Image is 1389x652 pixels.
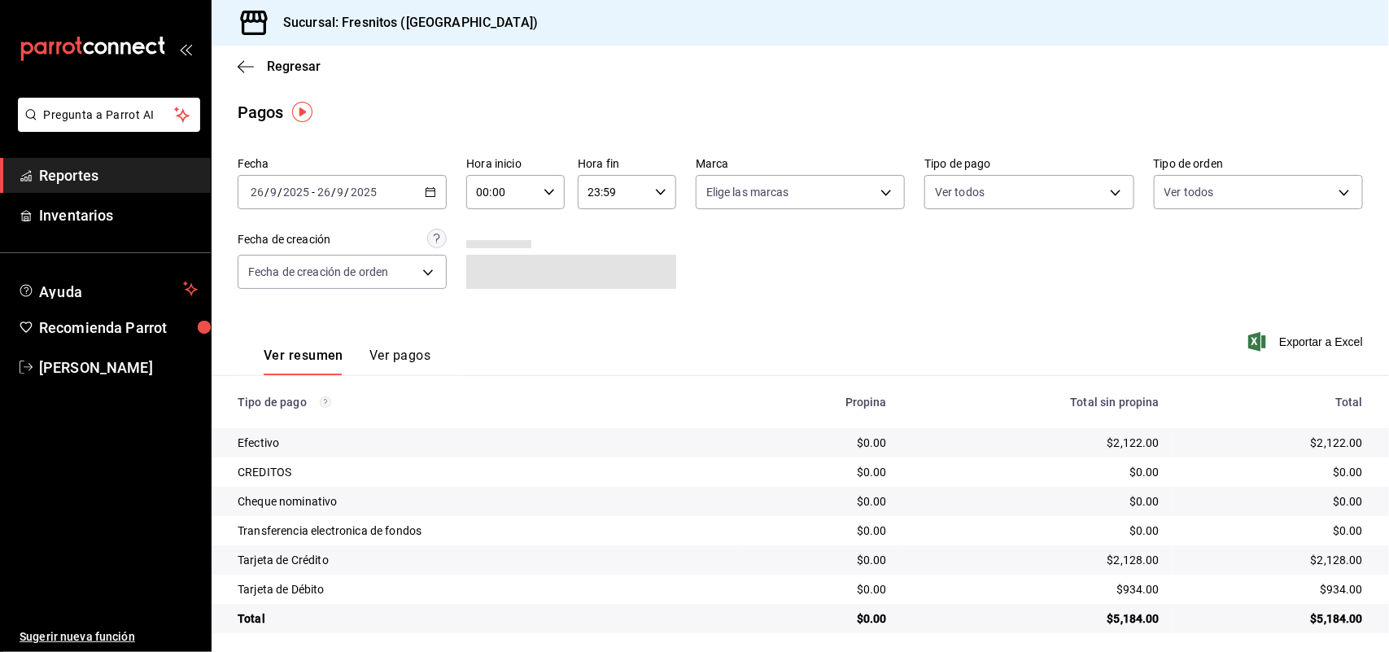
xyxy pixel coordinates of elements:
[753,610,887,627] div: $0.00
[1154,159,1363,170] label: Tipo de orden
[238,523,727,539] div: Transferencia electronica de fondos
[250,186,264,199] input: --
[292,102,312,122] img: Tooltip marker
[753,464,887,480] div: $0.00
[913,523,1160,539] div: $0.00
[1186,396,1363,409] div: Total
[18,98,200,132] button: Pregunta a Parrot AI
[317,186,331,199] input: --
[350,186,378,199] input: ----
[913,435,1160,451] div: $2,122.00
[1186,493,1363,510] div: $0.00
[238,231,330,248] div: Fecha de creación
[270,13,538,33] h3: Sucursal: Fresnitos ([GEOGRAPHIC_DATA])
[238,552,727,568] div: Tarjeta de Crédito
[238,59,321,74] button: Regresar
[1186,552,1363,568] div: $2,128.00
[913,610,1160,627] div: $5,184.00
[345,186,350,199] span: /
[696,159,905,170] label: Marca
[1186,464,1363,480] div: $0.00
[331,186,336,199] span: /
[924,159,1133,170] label: Tipo de pago
[277,186,282,199] span: /
[312,186,315,199] span: -
[1186,435,1363,451] div: $2,122.00
[269,186,277,199] input: --
[238,493,727,510] div: Cheque nominativo
[39,164,198,186] span: Reportes
[1186,610,1363,627] div: $5,184.00
[179,42,192,55] button: open_drawer_menu
[466,159,565,170] label: Hora inicio
[238,435,727,451] div: Efectivo
[238,396,727,409] div: Tipo de pago
[913,464,1160,480] div: $0.00
[39,317,198,339] span: Recomienda Parrot
[1251,332,1363,352] button: Exportar a Excel
[264,348,343,375] button: Ver resumen
[282,186,310,199] input: ----
[248,264,388,280] span: Fecha de creación de orden
[578,159,676,170] label: Hora fin
[913,396,1160,409] div: Total sin propina
[753,552,887,568] div: $0.00
[1164,184,1214,200] span: Ver todos
[753,581,887,597] div: $0.00
[913,493,1160,510] div: $0.00
[238,581,727,597] div: Tarjeta de Débito
[1186,581,1363,597] div: $934.00
[267,59,321,74] span: Regresar
[753,493,887,510] div: $0.00
[238,159,447,170] label: Fecha
[238,100,284,125] div: Pagos
[369,348,430,375] button: Ver pagos
[44,107,175,124] span: Pregunta a Parrot AI
[935,184,985,200] span: Ver todos
[39,357,198,379] span: [PERSON_NAME]
[20,628,198,645] span: Sugerir nueva función
[264,186,269,199] span: /
[264,348,430,375] div: navigation tabs
[706,184,789,200] span: Elige las marcas
[753,396,887,409] div: Propina
[913,552,1160,568] div: $2,128.00
[753,435,887,451] div: $0.00
[39,279,177,299] span: Ayuda
[238,464,727,480] div: CREDITOS
[238,610,727,627] div: Total
[320,396,331,408] svg: Los pagos realizados con Pay y otras terminales son montos brutos.
[337,186,345,199] input: --
[753,523,887,539] div: $0.00
[1186,523,1363,539] div: $0.00
[39,204,198,226] span: Inventarios
[913,581,1160,597] div: $934.00
[11,118,200,135] a: Pregunta a Parrot AI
